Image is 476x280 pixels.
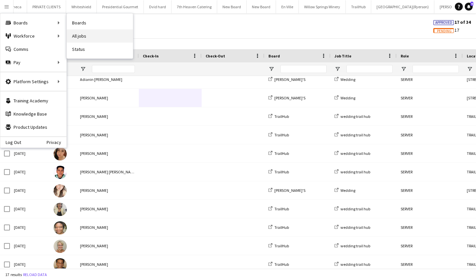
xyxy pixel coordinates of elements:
[76,89,139,107] div: [PERSON_NAME]
[268,243,289,248] a: TrailHub
[371,0,434,13] button: [GEOGRAPHIC_DATA](Ryerson)
[274,262,289,267] span: TrailHub
[143,53,159,58] span: Check-In
[274,243,289,248] span: TrailHub
[10,163,50,181] div: [DATE]
[335,151,370,156] a: wedding trail hub
[67,43,133,56] a: Status
[435,20,452,25] span: Approved
[54,147,67,160] img: Gabriela Fernández
[340,132,370,137] span: wedding trail hub
[268,206,289,211] a: TrailHub
[340,225,370,230] span: wedding trail hub
[397,163,463,181] div: SERVER
[0,140,21,145] a: Log Out
[0,94,66,107] a: Training Academy
[76,218,139,236] div: [PERSON_NAME]
[340,95,355,100] span: Wedding
[340,151,370,156] span: wedding trail hub
[10,200,50,218] div: [DATE]
[66,0,97,13] button: Whiteshield
[10,255,50,273] div: [DATE]
[335,114,370,119] a: wedding trail hub
[335,243,370,248] a: wedding trail hub
[268,169,289,174] a: TrailHub
[0,16,66,29] div: Boards
[335,188,355,193] a: Wedding
[268,262,289,267] a: TrailHub
[0,29,66,43] div: Workforce
[144,0,172,13] button: Dvid hard
[268,114,289,119] a: TrailHub
[467,66,473,72] button: Open Filter Menu
[4,0,27,13] button: Seneca
[335,206,370,211] a: wedding trail hub
[397,237,463,255] div: SERVER
[397,218,463,236] div: SERVER
[335,132,370,137] a: wedding trail hub
[76,70,139,88] div: Adianin [PERSON_NAME]
[274,151,289,156] span: TrailHub
[397,107,463,125] div: SERVER
[413,65,459,73] input: Role Filter Input
[397,144,463,162] div: SERVER
[268,95,305,100] a: [PERSON_NAME]'S
[335,169,370,174] a: wedding trail hub
[340,114,370,119] span: wedding trail hub
[340,188,355,193] span: Wedding
[276,0,299,13] button: En Ville
[397,255,463,273] div: SERVER
[274,114,289,119] span: TrailHub
[397,70,463,88] div: SERVER
[465,3,473,11] a: 9
[92,65,135,73] input: Name Filter Input
[335,77,355,82] a: Wedding
[437,29,452,33] span: Pending
[274,95,305,100] span: [PERSON_NAME]'S
[76,107,139,125] div: [PERSON_NAME]
[206,53,225,58] span: Check-Out
[397,200,463,218] div: SERVER
[67,29,133,43] a: All jobs
[76,255,139,273] div: [PERSON_NAME]
[340,262,370,267] span: wedding trail hub
[0,43,66,56] a: Comms
[346,0,371,13] button: TrailHub
[274,206,289,211] span: TrailHub
[247,0,276,13] button: New Board
[268,151,289,156] a: TrailHub
[335,66,340,72] button: Open Filter Menu
[27,0,66,13] button: PRIVATE CLIENTS
[80,66,86,72] button: Open Filter Menu
[268,77,305,82] a: [PERSON_NAME]'S
[10,237,50,255] div: [DATE]
[340,169,370,174] span: wedding trail hub
[76,200,139,218] div: [PERSON_NAME]
[0,107,66,121] a: Knowledge Base
[268,188,305,193] a: [PERSON_NAME]'S
[268,53,280,58] span: Board
[76,181,139,199] div: [PERSON_NAME]
[346,65,393,73] input: Job Title Filter Input
[0,56,66,69] div: Pay
[172,0,217,13] button: 7th Heaven Catering
[10,218,50,236] div: [DATE]
[54,221,67,234] img: Petagay Dixon
[470,2,473,6] span: 9
[340,206,370,211] span: wedding trail hub
[299,0,346,13] button: Willow Springs Winery
[54,240,67,253] img: Christine Rieck
[76,163,139,181] div: [PERSON_NAME] [PERSON_NAME]
[10,181,50,199] div: [DATE]
[397,89,463,107] div: SERVER
[340,77,355,82] span: Wedding
[76,126,139,144] div: [PERSON_NAME]
[335,225,370,230] a: wedding trail hub
[54,184,67,197] img: Dayanis Garcia Aguiar
[335,262,370,267] a: wedding trail hub
[340,243,370,248] span: wedding trail hub
[76,237,139,255] div: [PERSON_NAME]
[67,16,133,29] a: Boards
[54,258,67,271] img: Stephen Dixon
[22,271,48,278] button: Reload data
